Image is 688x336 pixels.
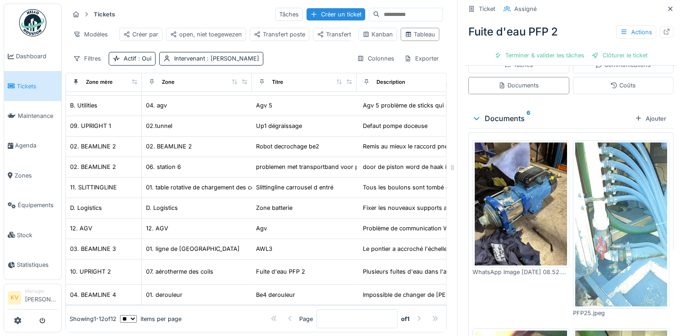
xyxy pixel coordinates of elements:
[400,52,443,65] div: Exporter
[514,5,537,13] div: Assigné
[146,122,172,130] div: 02.tunnel
[377,78,405,86] div: Description
[256,290,295,299] div: Be4 derouleur
[353,52,398,65] div: Colonnes
[25,288,58,295] div: Manager
[363,142,504,151] div: Remis au mieux le raccord pneumatique dans le r...
[363,101,498,110] div: Agv 5 problème de sticks qui roule de travers. ...
[306,8,365,20] div: Créer un ticket
[4,41,61,71] a: Dashboard
[4,131,61,160] a: Agenda
[527,113,530,124] sup: 6
[275,8,303,21] div: Tâches
[299,315,313,323] div: Page
[256,122,302,130] div: Up1 dégraissage
[18,201,58,209] span: Équipements
[491,49,588,61] div: Terminer & valider les tâches
[174,54,259,63] div: Intervenant
[256,183,333,192] div: Slittingline carrousel d entré
[4,101,61,131] a: Maintenance
[70,183,117,192] div: 11. SLITTINGLINE
[16,52,58,61] span: Dashboard
[4,161,61,190] a: Zones
[170,30,242,39] div: open, niet toegewezen
[124,54,151,63] div: Actif
[363,183,496,192] div: Tous les boulons sont tombé cassé ou desseré.
[70,290,116,299] div: 04. BEAMLINE 4
[69,28,112,41] div: Modèles
[18,112,58,120] span: Maintenance
[146,224,168,233] div: 12. AGV
[70,163,116,171] div: 02. BEAMLINE 2
[465,20,677,44] div: Fuite d'eau PFP 2
[573,309,670,317] div: PFP25.jpeg
[588,49,651,61] div: Clôturer le ticket
[472,268,569,276] div: WhatsApp Image [DATE] 08.52.27.jpeg
[479,5,495,13] div: Ticket
[363,267,495,276] div: Plusieurs fuites d'eau dans l'armoire VIP 2 Va...
[4,220,61,249] a: Stock
[8,288,58,310] a: KV Manager[PERSON_NAME]
[146,204,178,212] div: D. Logistics
[631,112,670,125] div: Ajouter
[70,101,97,110] div: B. Utilities
[70,244,116,253] div: 03. BEAMLINE 3
[70,142,116,151] div: 02. BEAMLINE 2
[146,163,181,171] div: 06. station 6
[70,224,92,233] div: 12. AGV
[4,250,61,280] a: Statistiques
[25,288,58,307] li: [PERSON_NAME]
[15,171,58,180] span: Zones
[256,267,305,276] div: Fuite d'eau PFP 2
[475,143,567,265] img: 9n7vozgxj2fag1uazpl0mqwdq4va
[70,267,111,276] div: 10. UPRIGHT 2
[70,204,102,212] div: D. Logistics
[256,224,267,233] div: Agv
[70,122,111,130] div: 09. UPRIGHT 1
[205,55,259,62] span: : [PERSON_NAME]
[17,82,58,91] span: Tickets
[90,10,119,19] strong: Tickets
[363,163,506,171] div: door de piston word de haak in een verkeerde po...
[136,55,151,62] span: : Oui
[610,81,636,90] div: Coûts
[17,231,58,239] span: Stock
[69,52,105,65] div: Filtres
[363,244,493,253] div: Le pontier a accroché l'échelle à câbles et tor...
[146,101,167,110] div: 04. agv
[363,224,508,233] div: Problème de communication WiFi plusieurs défaut...
[8,291,21,305] li: KV
[616,25,656,39] div: Actions
[254,30,305,39] div: Transfert poste
[123,30,158,39] div: Créer par
[146,183,261,192] div: 01. table rotative de chargement des coils
[362,30,393,39] div: Kanban
[162,78,175,86] div: Zone
[4,190,61,220] a: Équipements
[120,315,181,323] div: items per page
[401,315,410,323] strong: of 1
[256,101,272,110] div: Agv 5
[4,71,61,101] a: Tickets
[146,267,213,276] div: 07. aérotherme des coils
[363,290,485,299] div: Impossible de changer de [PERSON_NAME]
[405,30,435,39] div: Tableau
[472,113,631,124] div: Documents
[17,260,58,269] span: Statistiques
[146,142,192,151] div: 02. BEAMLINE 2
[15,141,58,150] span: Agenda
[256,163,437,171] div: problemen met transportband voor presentatie haak voor camera
[317,30,397,39] div: Transfert poste SCAN QR
[19,9,46,36] img: Badge_color-CXgf-gQk.svg
[498,81,539,90] div: Documents
[363,204,498,212] div: Fixer les nouveaux supports au sol , pour l'ins...
[146,244,240,253] div: 01. ligne de [GEOGRAPHIC_DATA]
[70,315,116,323] div: Showing 1 - 12 of 12
[256,142,319,151] div: Robot decrochage be2
[363,122,427,130] div: Defaut pompe doceuse
[146,290,182,299] div: 01. derouleur
[575,143,668,306] img: b1x9jptx6ny1zo1vafxem1orrt7p
[256,204,292,212] div: Zone batterie
[272,78,283,86] div: Titre
[86,78,113,86] div: Zone mère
